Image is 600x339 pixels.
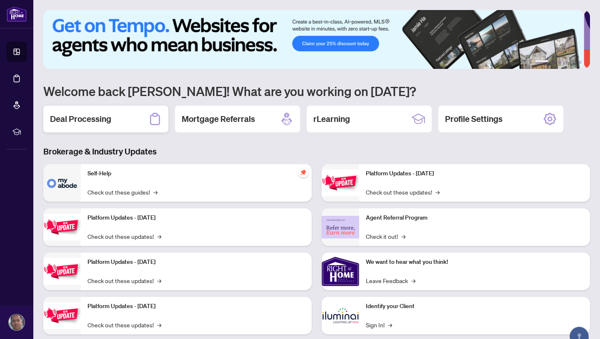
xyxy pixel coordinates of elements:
[157,276,161,285] span: →
[401,232,405,241] span: →
[552,61,555,64] button: 2
[87,187,157,197] a: Check out these guides!→
[87,213,305,223] p: Platform Updates - [DATE]
[43,258,81,284] img: Platform Updates - July 21, 2025
[87,320,161,329] a: Check out these updates!→
[157,232,161,241] span: →
[43,214,81,240] img: Platform Updates - September 16, 2025
[322,169,359,196] img: Platform Updates - June 23, 2025
[87,276,161,285] a: Check out these updates!→
[322,253,359,290] img: We want to hear what you think!
[313,113,350,125] h2: rLearning
[445,113,502,125] h2: Profile Settings
[366,302,583,311] p: Identify your Client
[366,232,405,241] a: Check it out!→
[322,216,359,239] img: Agent Referral Program
[322,297,359,334] img: Identify your Client
[87,232,161,241] a: Check out these updates!→
[43,146,590,157] h3: Brokerage & Industry Updates
[43,83,590,99] h1: Welcome back [PERSON_NAME]! What are you working on [DATE]?
[43,10,584,69] img: Slide 0
[366,169,583,178] p: Platform Updates - [DATE]
[578,61,582,64] button: 6
[50,113,111,125] h2: Deal Processing
[567,310,592,335] button: Open asap
[87,302,305,311] p: Platform Updates - [DATE]
[298,167,308,177] span: pushpin
[366,187,440,197] a: Check out these updates!→
[435,187,440,197] span: →
[558,61,562,64] button: 3
[572,61,575,64] button: 5
[43,302,81,329] img: Platform Updates - July 8, 2025
[182,113,255,125] h2: Mortgage Referrals
[366,213,583,223] p: Agent Referral Program
[366,276,415,285] a: Leave Feedback→
[9,314,25,330] img: Profile Icon
[366,258,583,267] p: We want to hear what you think!
[7,6,27,22] img: logo
[87,169,305,178] p: Self-Help
[366,320,392,329] a: Sign In!→
[87,258,305,267] p: Platform Updates - [DATE]
[535,61,548,64] button: 1
[388,320,392,329] span: →
[153,187,157,197] span: →
[43,164,81,202] img: Self-Help
[157,320,161,329] span: →
[411,276,415,285] span: →
[565,61,568,64] button: 4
